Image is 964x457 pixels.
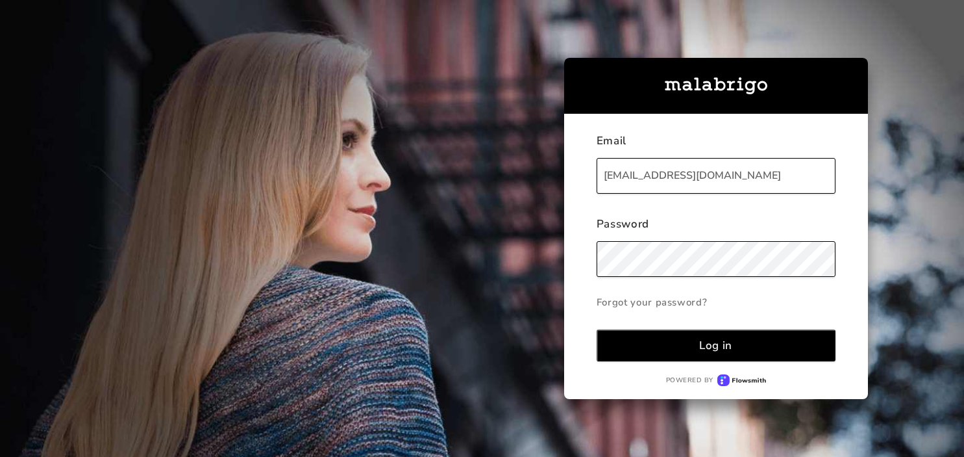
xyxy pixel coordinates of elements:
[597,289,835,315] a: Forgot your password?
[665,77,767,94] img: malabrigo-logo
[666,376,713,385] p: Powered by
[597,374,835,387] a: Powered byFlowsmith logo
[597,330,835,361] button: Log in
[597,216,835,241] div: Password
[699,338,732,353] div: Log in
[597,133,835,158] div: Email
[717,374,766,387] img: Flowsmith logo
